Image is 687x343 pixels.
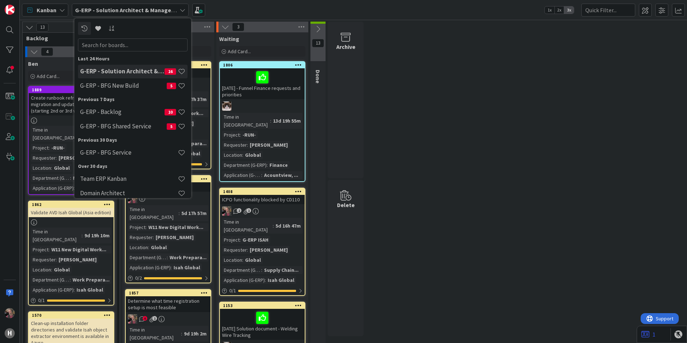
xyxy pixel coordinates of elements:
div: 1862 [29,201,114,208]
h4: Domain Architect [80,189,178,197]
span: 1x [545,6,554,14]
div: Project [31,246,49,253]
span: : [240,131,241,139]
div: Isah Global [266,276,296,284]
div: Application (G-ERP) [31,184,74,192]
div: 1857 [129,291,211,296]
img: BF [5,308,15,318]
div: 1408 [223,189,305,194]
div: Previous 7 Days [78,96,188,103]
div: Work Prepara... [168,253,208,261]
div: -RUN- [241,131,258,139]
div: W11 New Digital Work... [50,246,108,253]
div: Global [243,151,263,159]
span: : [181,330,182,338]
div: 1862 [32,202,114,207]
div: W11 New Digital Work... [147,223,205,231]
div: 1806[DATE] - Funnel Finance requests and priorities [220,62,305,99]
div: Location [222,151,242,159]
div: 1889Create runbook refresh, data migration and update Isah global (starting 2nd or 3rd week of Ja... [29,87,114,115]
div: 1806 [223,63,305,68]
span: 1 [152,316,157,321]
div: Isah Global [75,286,105,294]
span: 0 / 2 [135,274,142,282]
div: Department (G-ERP) [222,161,267,169]
h4: G-ERP - BFG New Build [80,82,167,89]
span: Add Card... [37,73,60,79]
span: : [179,209,180,217]
span: : [74,184,75,192]
div: Time in [GEOGRAPHIC_DATA] [222,113,270,129]
div: Location [31,164,51,172]
span: : [261,171,262,179]
div: Requester [31,154,56,162]
div: Application (G-ERP) [128,264,171,271]
span: 1 [246,208,251,213]
div: Finance [268,161,290,169]
div: 5d 17h 37m [180,95,208,103]
div: Time in [GEOGRAPHIC_DATA] [128,326,181,342]
div: Global [52,164,72,172]
div: 0/2 [126,274,211,283]
div: Determine what time registration setup is most feasible [126,296,211,312]
div: Requester [128,233,153,241]
span: Add Card... [228,48,251,55]
div: 9d 19h 10m [83,232,111,239]
span: : [56,154,57,162]
div: 0/1 [29,296,114,305]
span: : [240,236,241,244]
div: 13d 19h 55m [271,117,303,125]
div: Location [128,243,148,251]
span: : [51,164,52,172]
div: BF [220,206,305,216]
a: 1408ICPO functionality blocked by CD110BFTime in [GEOGRAPHIC_DATA]:5d 16h 47mProject:G-ERP ISAHRe... [219,188,305,296]
h4: G-ERP - Backlog [80,108,165,115]
div: Requester [222,141,247,149]
span: 2x [554,6,564,14]
div: 1857Determine what time registration setup is most feasible [126,290,211,312]
span: : [171,264,172,271]
img: BF [128,314,137,324]
div: Archive [336,42,355,51]
div: Project [222,236,240,244]
span: : [247,246,248,254]
div: 5d 17h 57m [180,209,208,217]
div: Time in [GEOGRAPHIC_DATA] [31,228,82,243]
span: : [261,266,262,274]
a: 1 [641,330,655,339]
span: Backlog [26,35,111,42]
div: 0/1 [220,286,305,295]
div: Application (G-ERP) [222,171,261,179]
div: [PERSON_NAME] [57,256,98,264]
span: 5 [167,123,176,130]
div: Requester [31,256,56,264]
span: : [70,174,71,182]
span: : [167,253,168,261]
span: 2 [237,208,241,213]
div: Application (G-ERP) [222,276,265,284]
span: : [247,141,248,149]
span: : [242,256,243,264]
h4: G-ERP - Solution Architect & Management [80,68,165,75]
div: Over 30 days [78,163,188,170]
span: : [148,243,149,251]
div: Department (G-ERP) [31,174,70,182]
div: 1862Validate AVD Isah Global (Asia edition) [29,201,114,217]
div: Department (G-ERP) [31,276,70,284]
div: 1153 [223,303,305,308]
h4: Team ERP Kanban [80,175,178,182]
span: : [49,246,50,253]
div: Application (G-ERP) [31,286,74,294]
div: Global [243,256,263,264]
div: BF [126,194,211,203]
div: ICPO functionality blocked by CD110 [220,195,305,204]
div: [DATE] Solution document - Welding Wire Tracking [220,309,305,340]
div: Time in [GEOGRAPHIC_DATA] [128,205,179,221]
div: Global [52,266,72,274]
span: 10 [165,109,176,115]
div: Work Prepara... [71,276,111,284]
div: Location [222,256,242,264]
div: Create runbook refresh, data migration and update Isah global (starting 2nd or 3rd week of January) [29,93,114,115]
span: : [49,144,50,152]
div: 1889 [29,87,114,93]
